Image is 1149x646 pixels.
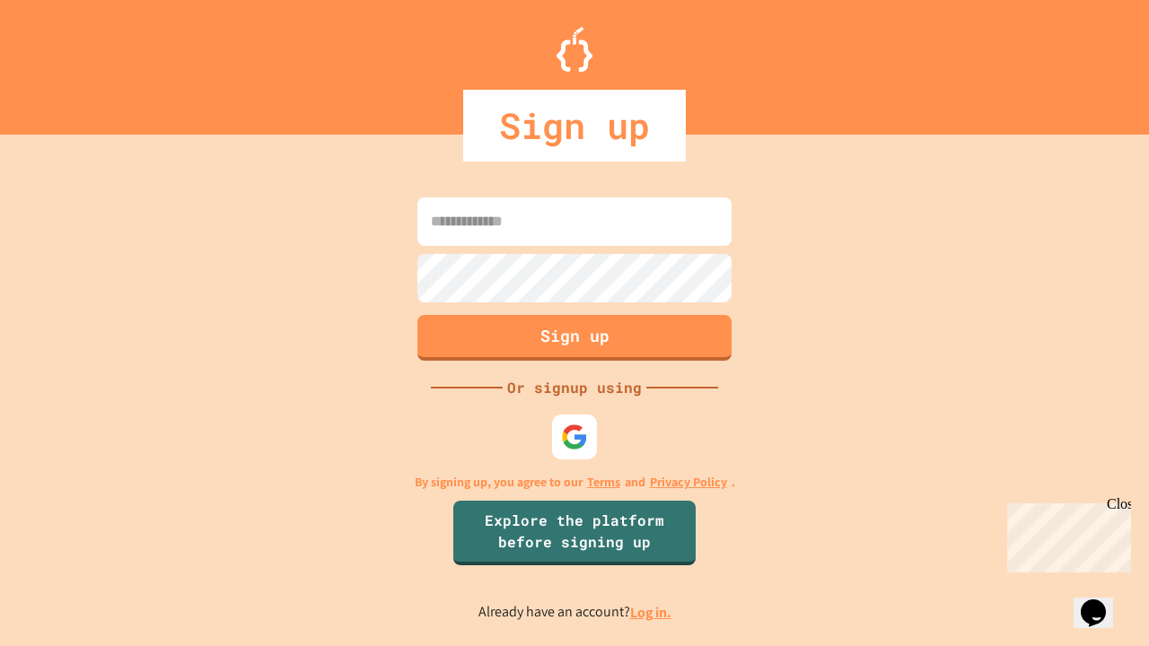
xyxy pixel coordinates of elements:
[557,27,592,72] img: Logo.svg
[7,7,124,114] div: Chat with us now!Close
[463,90,686,161] div: Sign up
[630,603,671,622] a: Log in.
[587,473,620,492] a: Terms
[453,501,696,565] a: Explore the platform before signing up
[415,473,735,492] p: By signing up, you agree to our and .
[1000,496,1131,572] iframe: chat widget
[503,377,646,398] div: Or signup using
[1074,574,1131,628] iframe: chat widget
[650,473,727,492] a: Privacy Policy
[417,315,732,361] button: Sign up
[478,601,671,624] p: Already have an account?
[561,423,588,450] img: google-icon.svg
